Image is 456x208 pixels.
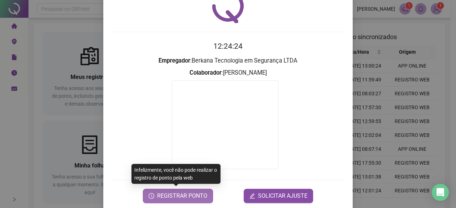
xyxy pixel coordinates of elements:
[258,192,307,200] span: SOLICITAR AJUSTE
[159,57,190,64] strong: Empregador
[131,164,221,184] div: Infelizmente, você não pode realizar o registro de ponto pela web
[244,189,313,203] button: editSOLICITAR AJUSTE
[149,193,154,199] span: clock-circle
[249,193,255,199] span: edit
[190,69,222,76] strong: Colaborador
[213,42,243,50] time: 12:24:24
[112,56,344,65] h3: : Berkana Tecnologia em Segurança LTDA
[112,68,344,78] h3: : [PERSON_NAME]
[157,192,207,200] span: REGISTRAR PONTO
[432,184,449,201] div: Open Intercom Messenger
[143,189,213,203] button: REGISTRAR PONTO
